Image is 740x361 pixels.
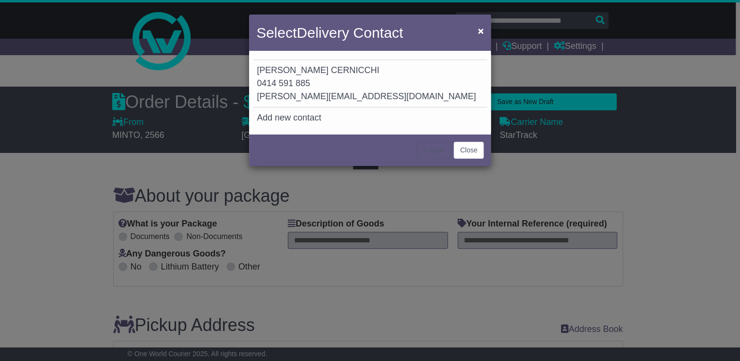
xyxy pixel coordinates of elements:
[473,21,488,41] button: Close
[353,25,403,41] span: Contact
[331,65,379,75] span: CERNICCHI
[257,78,310,88] span: 0414 591 885
[478,25,484,36] span: ×
[256,22,403,44] h4: Select
[257,91,476,101] span: [PERSON_NAME][EMAIL_ADDRESS][DOMAIN_NAME]
[296,25,349,41] span: Delivery
[257,113,321,122] span: Add new contact
[454,142,484,159] button: Close
[257,65,328,75] span: [PERSON_NAME]
[417,142,450,159] button: < Back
